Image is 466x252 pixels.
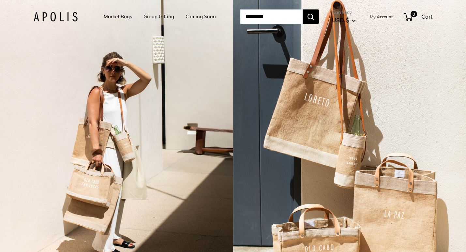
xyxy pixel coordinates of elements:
[240,9,303,24] input: Search...
[332,15,356,25] button: USD $
[303,9,319,24] button: Search
[411,11,417,17] span: 0
[143,12,174,21] a: Group Gifting
[186,12,216,21] a: Coming Soon
[34,12,78,22] img: Apolis
[332,17,349,23] span: USD $
[404,11,432,22] a: 0 Cart
[104,12,132,21] a: Market Bags
[421,13,432,20] span: Cart
[370,13,393,21] a: My Account
[332,8,356,17] span: Currency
